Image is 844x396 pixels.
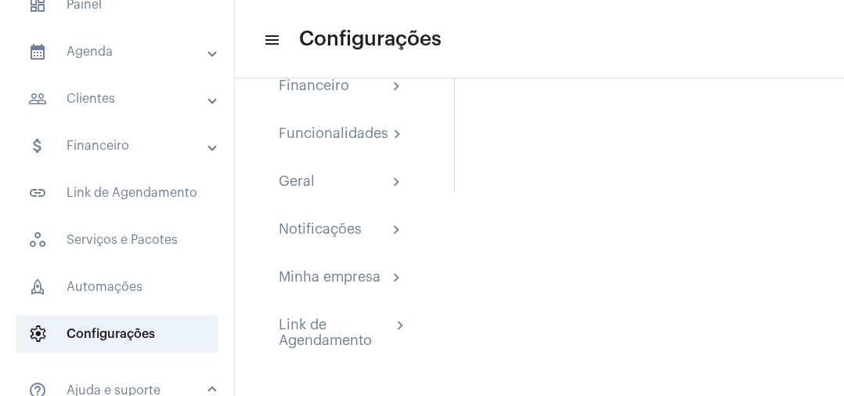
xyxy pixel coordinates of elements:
mat-icon: chevron_right [388,78,406,96]
div: Geral [279,173,315,192]
mat-icon: chevron_right [388,221,406,240]
mat-expansion-panel-header: sidenav iconAgenda [9,33,234,71]
mat-expansion-panel-header: sidenav iconFinanceiro [9,127,234,165]
mat-expansion-panel-header: sidenav iconClientes [9,80,234,118]
div: Link de Agendamento [279,317,391,348]
span: sidenav icon [28,325,47,343]
mat-icon: sidenav icon [28,183,47,202]
span: Automações [16,268,218,306]
span: Configurações [16,315,218,353]
mat-panel-title: Agenda [28,42,209,61]
mat-icon: chevron_right [388,269,406,288]
mat-panel-title: Financeiro [28,136,209,155]
mat-icon: sidenav icon [263,31,279,49]
div: Notificações [279,221,362,240]
mat-icon: sidenav icon [28,42,47,61]
mat-icon: chevron_right [388,173,406,192]
mat-icon: chevron_right [388,125,406,144]
mat-icon: sidenav icon [28,136,47,155]
div: Minha empresa [279,269,381,288]
span: Serviços e Pacotes [16,221,218,259]
div: Funcionalidades [279,125,388,144]
span: Link de Agendamento [16,174,218,212]
mat-panel-title: Clientes [28,89,209,108]
span: sidenav icon [28,278,47,296]
mat-icon: chevron_right [391,317,406,336]
span: Configurações [299,27,442,52]
span: sidenav icon [28,231,47,249]
div: Financeiro [279,78,349,96]
mat-icon: sidenav icon [28,89,47,108]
